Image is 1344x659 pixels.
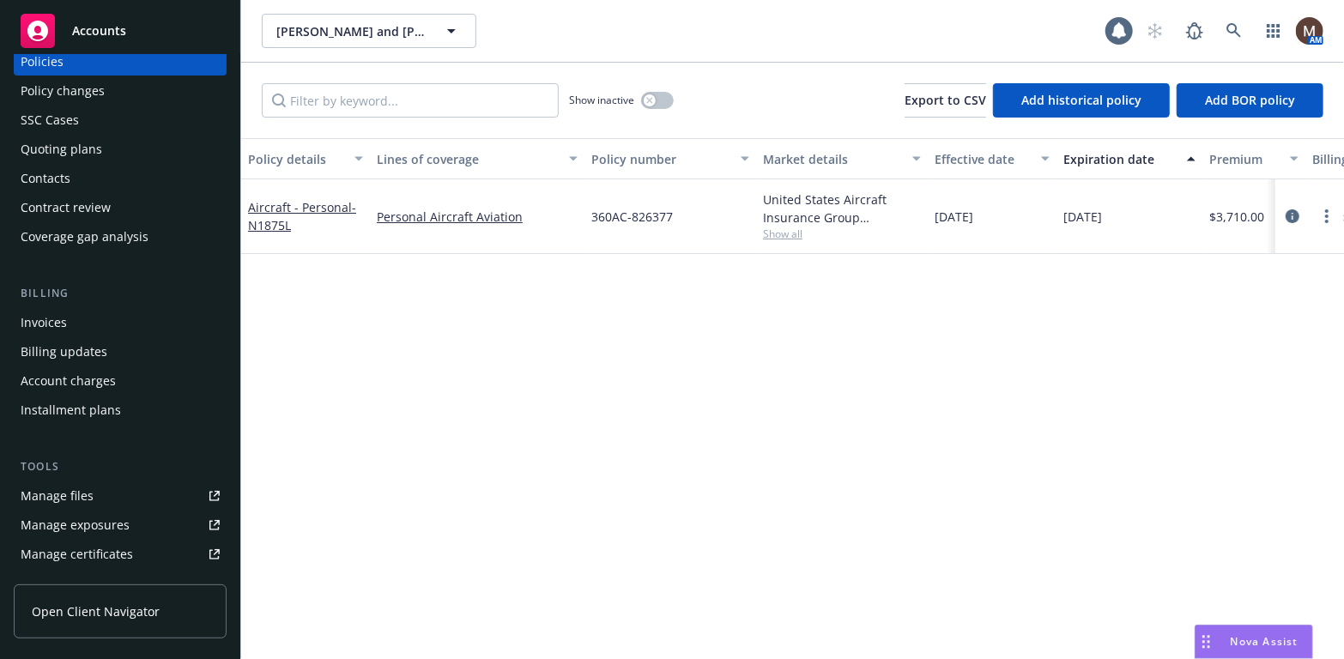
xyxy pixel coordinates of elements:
[14,458,227,475] div: Tools
[935,208,973,226] span: [DATE]
[1317,206,1337,227] a: more
[241,138,370,179] button: Policy details
[72,24,126,38] span: Accounts
[21,48,64,76] div: Policies
[1178,14,1212,48] a: Report a Bug
[14,367,227,395] a: Account charges
[21,165,70,192] div: Contacts
[1296,17,1323,45] img: photo
[14,285,227,302] div: Billing
[763,227,921,241] span: Show all
[1063,208,1102,226] span: [DATE]
[21,223,148,251] div: Coverage gap analysis
[584,138,756,179] button: Policy number
[1056,138,1202,179] button: Expiration date
[21,396,121,424] div: Installment plans
[14,511,227,539] a: Manage exposures
[377,150,559,168] div: Lines of coverage
[14,309,227,336] a: Invoices
[14,482,227,510] a: Manage files
[569,93,634,107] span: Show inactive
[262,14,476,48] button: [PERSON_NAME] and [PERSON_NAME] (RIB-CJR Aero, LLC)
[21,570,107,597] div: Manage claims
[905,92,986,108] span: Export to CSV
[276,22,425,40] span: [PERSON_NAME] and [PERSON_NAME] (RIB-CJR Aero, LLC)
[1196,626,1217,658] div: Drag to move
[756,138,928,179] button: Market details
[1209,208,1264,226] span: $3,710.00
[1205,92,1295,108] span: Add BOR policy
[591,150,730,168] div: Policy number
[377,208,578,226] a: Personal Aircraft Aviation
[1021,92,1141,108] span: Add historical policy
[21,309,67,336] div: Invoices
[21,367,116,395] div: Account charges
[21,77,105,105] div: Policy changes
[993,83,1170,118] button: Add historical policy
[1217,14,1251,48] a: Search
[591,208,673,226] span: 360AC-826377
[248,150,344,168] div: Policy details
[14,396,227,424] a: Installment plans
[14,194,227,221] a: Contract review
[1282,206,1303,227] a: circleInformation
[14,136,227,163] a: Quoting plans
[14,7,227,55] a: Accounts
[21,106,79,134] div: SSC Cases
[21,511,130,539] div: Manage exposures
[248,199,356,233] a: Aircraft - Personal
[763,150,902,168] div: Market details
[14,48,227,76] a: Policies
[21,541,133,568] div: Manage certificates
[935,150,1031,168] div: Effective date
[14,223,227,251] a: Coverage gap analysis
[370,138,584,179] button: Lines of coverage
[14,165,227,192] a: Contacts
[14,77,227,105] a: Policy changes
[21,338,107,366] div: Billing updates
[1177,83,1323,118] button: Add BOR policy
[1063,150,1177,168] div: Expiration date
[928,138,1056,179] button: Effective date
[1231,634,1299,649] span: Nova Assist
[1138,14,1172,48] a: Start snowing
[21,136,102,163] div: Quoting plans
[21,194,111,221] div: Contract review
[14,541,227,568] a: Manage certificates
[1202,138,1305,179] button: Premium
[763,190,921,227] div: United States Aircraft Insurance Group ([GEOGRAPHIC_DATA]), United States Aircraft Insurance Grou...
[14,106,227,134] a: SSC Cases
[14,570,227,597] a: Manage claims
[1256,14,1291,48] a: Switch app
[14,338,227,366] a: Billing updates
[1209,150,1280,168] div: Premium
[905,83,986,118] button: Export to CSV
[1195,625,1313,659] button: Nova Assist
[262,83,559,118] input: Filter by keyword...
[32,602,160,620] span: Open Client Navigator
[21,482,94,510] div: Manage files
